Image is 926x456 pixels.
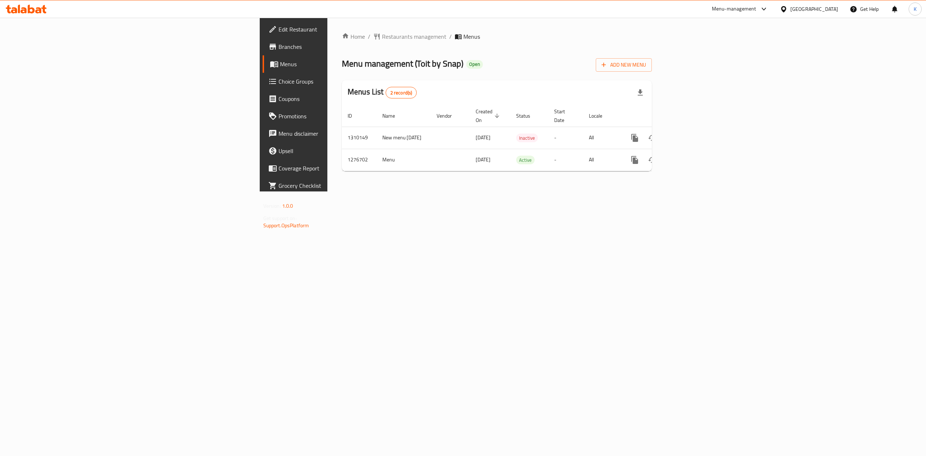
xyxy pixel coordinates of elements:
[280,60,409,68] span: Menus
[279,129,409,138] span: Menu disclaimer
[620,105,701,127] th: Actions
[589,111,612,120] span: Locale
[583,149,620,171] td: All
[382,111,404,120] span: Name
[626,151,643,169] button: more
[643,129,661,147] button: Change Status
[263,21,415,38] a: Edit Restaurant
[263,107,415,125] a: Promotions
[342,105,701,171] table: enhanced table
[282,201,293,211] span: 1.0.0
[279,25,409,34] span: Edit Restaurant
[279,94,409,103] span: Coupons
[626,129,643,147] button: more
[914,5,917,13] span: K
[386,87,417,98] div: Total records count
[263,90,415,107] a: Coupons
[279,42,409,51] span: Branches
[476,155,490,164] span: [DATE]
[643,151,661,169] button: Change Status
[516,111,540,120] span: Status
[263,38,415,55] a: Branches
[548,127,583,149] td: -
[476,133,490,142] span: [DATE]
[263,214,297,223] span: Get support on:
[263,201,281,211] span: Version:
[279,164,409,173] span: Coverage Report
[516,134,538,142] span: Inactive
[466,60,483,69] div: Open
[263,142,415,160] a: Upsell
[279,112,409,121] span: Promotions
[279,147,409,155] span: Upsell
[263,221,309,230] a: Support.OpsPlatform
[263,125,415,142] a: Menu disclaimer
[437,111,461,120] span: Vendor
[596,58,652,72] button: Add New Menu
[712,5,756,13] div: Menu-management
[263,160,415,177] a: Coverage Report
[554,107,574,124] span: Start Date
[348,86,417,98] h2: Menus List
[348,111,361,120] span: ID
[602,60,646,69] span: Add New Menu
[342,32,652,41] nav: breadcrumb
[463,32,480,41] span: Menus
[548,149,583,171] td: -
[279,181,409,190] span: Grocery Checklist
[632,84,649,101] div: Export file
[449,32,452,41] li: /
[466,61,483,67] span: Open
[263,177,415,194] a: Grocery Checklist
[476,107,502,124] span: Created On
[516,156,535,164] span: Active
[583,127,620,149] td: All
[263,55,415,73] a: Menus
[386,89,417,96] span: 2 record(s)
[263,73,415,90] a: Choice Groups
[790,5,838,13] div: [GEOGRAPHIC_DATA]
[279,77,409,86] span: Choice Groups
